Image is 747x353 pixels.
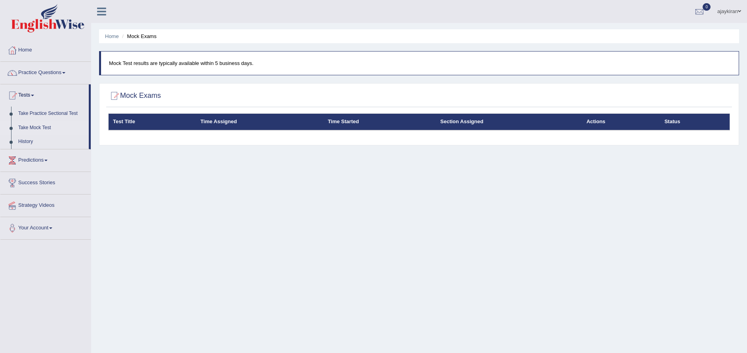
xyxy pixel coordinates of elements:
th: Time Assigned [196,114,323,130]
a: Your Account [0,217,91,237]
a: Predictions [0,149,91,169]
span: 0 [703,3,711,11]
th: Test Title [109,114,196,130]
a: Take Practice Sectional Test [15,107,89,121]
th: Section Assigned [436,114,582,130]
th: Status [660,114,730,130]
th: Actions [582,114,660,130]
a: Tests [0,84,89,104]
li: Mock Exams [120,32,157,40]
a: Success Stories [0,172,91,192]
p: Mock Test results are typically available within 5 business days. [109,59,731,67]
a: Practice Questions [0,62,91,82]
h2: Mock Exams [108,90,161,102]
a: History [15,135,89,149]
a: Home [0,39,91,59]
a: Take Mock Test [15,121,89,135]
a: Home [105,33,119,39]
a: Strategy Videos [0,195,91,214]
th: Time Started [323,114,436,130]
